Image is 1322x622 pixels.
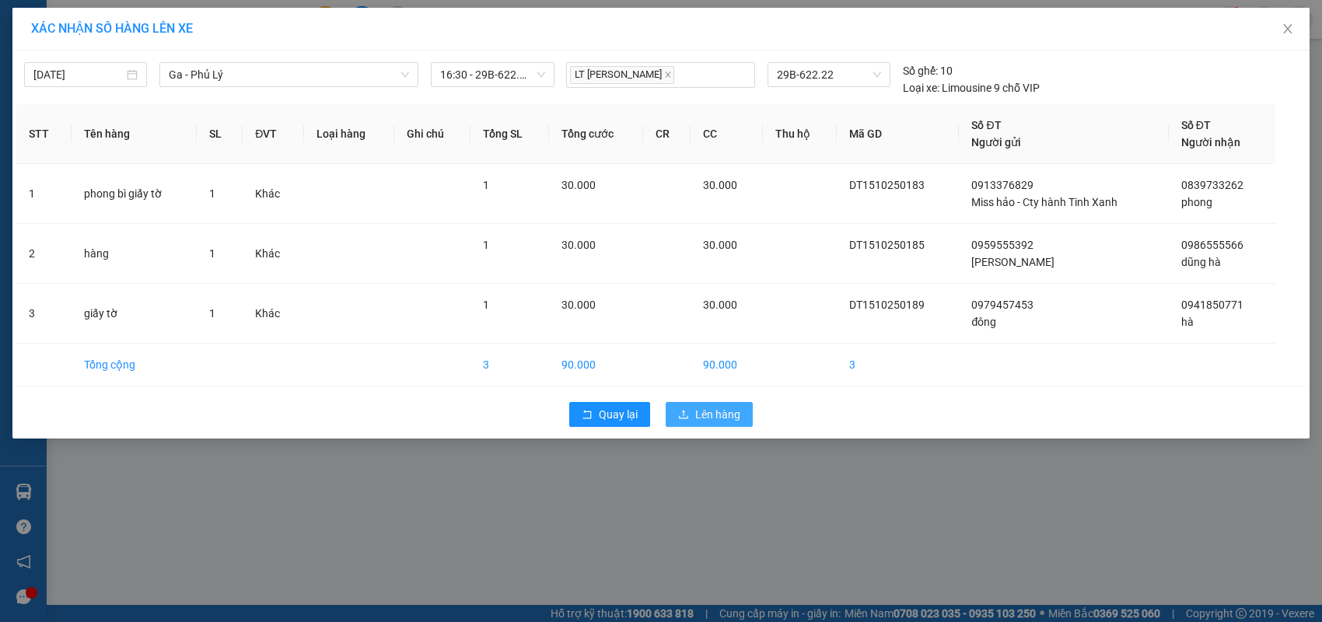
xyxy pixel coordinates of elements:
[703,299,737,311] span: 30.000
[903,79,939,96] span: Loại xe:
[243,284,303,344] td: Khác
[209,247,215,260] span: 1
[549,344,643,386] td: 90.000
[643,104,691,164] th: CR
[304,104,394,164] th: Loại hàng
[849,239,925,251] span: DT1510250185
[440,63,544,86] span: 16:30 - 29B-622.22
[72,164,198,224] td: phong bì giấy tờ
[703,179,737,191] span: 30.000
[1181,299,1243,311] span: 0941850771
[1266,8,1310,51] button: Close
[470,104,550,164] th: Tổng SL
[243,104,303,164] th: ĐVT
[33,66,124,83] input: 15/10/2025
[197,104,243,164] th: SL
[971,239,1033,251] span: 0959555392
[72,284,198,344] td: giấy tờ
[837,104,960,164] th: Mã GD
[5,55,9,135] img: logo
[971,256,1054,268] span: [PERSON_NAME]
[31,21,193,36] span: XÁC NHẬN SỐ HÀNG LÊN XE
[1181,179,1243,191] span: 0839733262
[971,299,1033,311] span: 0979457453
[14,12,140,63] strong: CÔNG TY TNHH DỊCH VỤ DU LỊCH THỜI ĐẠI
[394,104,470,164] th: Ghi chú
[1181,316,1194,328] span: hà
[666,402,753,427] button: uploadLên hàng
[561,239,596,251] span: 30.000
[16,224,72,284] td: 2
[470,344,550,386] td: 3
[1181,239,1243,251] span: 0986555566
[849,299,925,311] span: DT1510250189
[703,239,737,251] span: 30.000
[582,409,593,421] span: rollback
[1181,136,1240,149] span: Người nhận
[483,239,489,251] span: 1
[599,406,638,423] span: Quay lại
[569,402,650,427] button: rollbackQuay lại
[971,196,1117,208] span: Miss hảo - Cty hành Tinh Xanh
[10,67,145,122] span: Chuyển phát nhanh: [GEOGRAPHIC_DATA] - [GEOGRAPHIC_DATA]
[570,66,674,84] span: LT [PERSON_NAME]
[243,164,303,224] td: Khác
[971,179,1033,191] span: 0913376829
[849,179,925,191] span: DT1510250183
[561,179,596,191] span: 30.000
[209,187,215,200] span: 1
[1181,119,1211,131] span: Số ĐT
[549,104,643,164] th: Tổng cước
[561,299,596,311] span: 30.000
[837,344,960,386] td: 3
[1181,256,1221,268] span: dũng hà
[903,62,953,79] div: 10
[72,104,198,164] th: Tên hàng
[678,409,689,421] span: upload
[209,307,215,320] span: 1
[169,63,409,86] span: Ga - Phủ Lý
[16,284,72,344] td: 3
[691,344,763,386] td: 90.000
[483,299,489,311] span: 1
[903,79,1040,96] div: Limousine 9 chỗ VIP
[777,63,880,86] span: 29B-622.22
[695,406,740,423] span: Lên hàng
[400,70,410,79] span: down
[16,104,72,164] th: STT
[243,224,303,284] td: Khác
[1181,196,1212,208] span: phong
[903,62,938,79] span: Số ghế:
[763,104,836,164] th: Thu hộ
[483,179,489,191] span: 1
[971,136,1021,149] span: Người gửi
[971,119,1001,131] span: Số ĐT
[72,344,198,386] td: Tổng cộng
[72,224,198,284] td: hàng
[664,71,672,79] span: close
[16,164,72,224] td: 1
[146,104,239,121] span: DT1510250189
[691,104,763,164] th: CC
[971,316,996,328] span: đông
[1282,23,1294,35] span: close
